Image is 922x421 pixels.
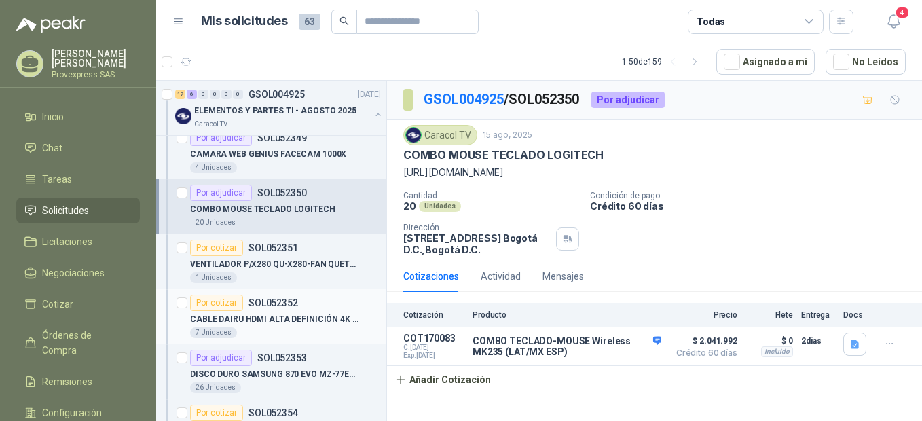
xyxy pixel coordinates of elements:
div: Por cotizar [190,295,243,311]
p: COMBO TECLADO-MOUSE Wireless MK235 (LAT/MX ESP) [473,335,661,357]
p: Cantidad [403,191,579,200]
a: Por adjudicarSOL052349CAMARA WEB GENIUS FACECAM 1000X4 Unidades [156,124,386,179]
div: 0 [221,90,232,99]
button: Añadir Cotización [387,366,498,393]
p: SOL052350 [257,188,307,198]
a: Solicitudes [16,198,140,223]
div: 1 Unidades [190,272,237,283]
a: Cotizar [16,291,140,317]
div: Unidades [419,201,461,212]
span: search [339,16,349,26]
button: No Leídos [826,49,906,75]
p: DISCO DURO SAMSUNG 870 EVO MZ-77E1T0 1TB [190,368,359,381]
div: Por adjudicar [190,350,252,366]
span: C: [DATE] [403,344,464,352]
p: SOL052352 [248,298,298,308]
a: 17 6 0 0 0 0 GSOL004925[DATE] Company LogoELEMENTOS Y PARTES TI - AGOSTO 2025Caracol TV [175,86,384,130]
span: 63 [299,14,320,30]
a: Tareas [16,166,140,192]
div: 17 [175,90,185,99]
div: Mensajes [542,269,584,284]
p: [DATE] [358,88,381,101]
p: Docs [843,310,870,320]
div: 1 - 50 de 159 [622,51,705,73]
span: Exp: [DATE] [403,352,464,360]
span: Crédito 60 días [669,349,737,357]
div: Todas [697,14,725,29]
p: $ 0 [745,333,793,349]
a: Por cotizarSOL052352CABLE DAIRU HDMI ALTA DEFINICIÓN 4K 2M7 Unidades [156,289,386,344]
div: 26 Unidades [190,382,241,393]
img: Logo peakr [16,16,86,33]
button: 4 [881,10,906,34]
p: SOL052353 [257,353,307,363]
div: 20 Unidades [190,217,241,228]
p: Condición de pago [590,191,917,200]
p: Crédito 60 días [590,200,917,212]
p: Producto [473,310,661,320]
a: Por adjudicarSOL052350COMBO MOUSE TECLADO LOGITECH20 Unidades [156,179,386,234]
p: CAMARA WEB GENIUS FACECAM 1000X [190,148,346,161]
span: Licitaciones [42,234,92,249]
p: COMBO MOUSE TECLADO LOGITECH [403,148,604,162]
span: Chat [42,141,62,155]
a: Negociaciones [16,260,140,286]
p: SOL052354 [248,408,298,418]
div: Por adjudicar [190,185,252,201]
span: Inicio [42,109,64,124]
div: 7 Unidades [190,327,237,338]
div: Por cotizar [190,405,243,421]
span: $ 2.041.992 [669,333,737,349]
div: Por adjudicar [591,92,665,108]
a: Inicio [16,104,140,130]
div: Cotizaciones [403,269,459,284]
p: Precio [669,310,737,320]
p: [URL][DOMAIN_NAME] [403,165,906,180]
p: / SOL052350 [424,89,580,110]
p: 15 ago, 2025 [483,129,532,142]
span: Órdenes de Compra [42,328,127,358]
p: CABLE DAIRU HDMI ALTA DEFINICIÓN 4K 2M [190,313,359,326]
div: 0 [233,90,243,99]
div: Caracol TV [403,125,477,145]
p: SOL052349 [257,133,307,143]
img: Company Logo [406,128,421,143]
a: GSOL004925 [424,91,504,107]
p: 20 [403,200,416,212]
p: COMBO MOUSE TECLADO LOGITECH [190,203,335,216]
div: 4 Unidades [190,162,237,173]
p: SOL052351 [248,243,298,253]
span: 4 [895,6,910,19]
div: Incluido [761,346,793,357]
button: Asignado a mi [716,49,815,75]
a: Licitaciones [16,229,140,255]
div: Por cotizar [190,240,243,256]
a: Por cotizarSOL052351VENTILADOR P/X280 QU-X280-FAN QUETTERLEE1 Unidades [156,234,386,289]
span: Cotizar [42,297,73,312]
span: Configuración [42,405,102,420]
p: [PERSON_NAME] [PERSON_NAME] [52,49,140,68]
div: Por adjudicar [190,130,252,146]
p: Cotización [403,310,464,320]
div: 6 [187,90,197,99]
span: Negociaciones [42,266,105,280]
span: Remisiones [42,374,92,389]
div: 0 [198,90,208,99]
a: Por adjudicarSOL052353DISCO DURO SAMSUNG 870 EVO MZ-77E1T0 1TB26 Unidades [156,344,386,399]
p: Provexpress SAS [52,71,140,79]
p: Flete [745,310,793,320]
p: [STREET_ADDRESS] Bogotá D.C. , Bogotá D.C. [403,232,551,255]
p: Caracol TV [194,119,227,130]
p: 2 días [801,333,835,349]
p: ELEMENTOS Y PARTES TI - AGOSTO 2025 [194,105,356,117]
p: COT170083 [403,333,464,344]
div: 0 [210,90,220,99]
p: Entrega [801,310,835,320]
a: Chat [16,135,140,161]
a: Remisiones [16,369,140,395]
h1: Mis solicitudes [201,12,288,31]
p: VENTILADOR P/X280 QU-X280-FAN QUETTERLEE [190,258,359,271]
span: Solicitudes [42,203,89,218]
img: Company Logo [175,108,191,124]
div: Actividad [481,269,521,284]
